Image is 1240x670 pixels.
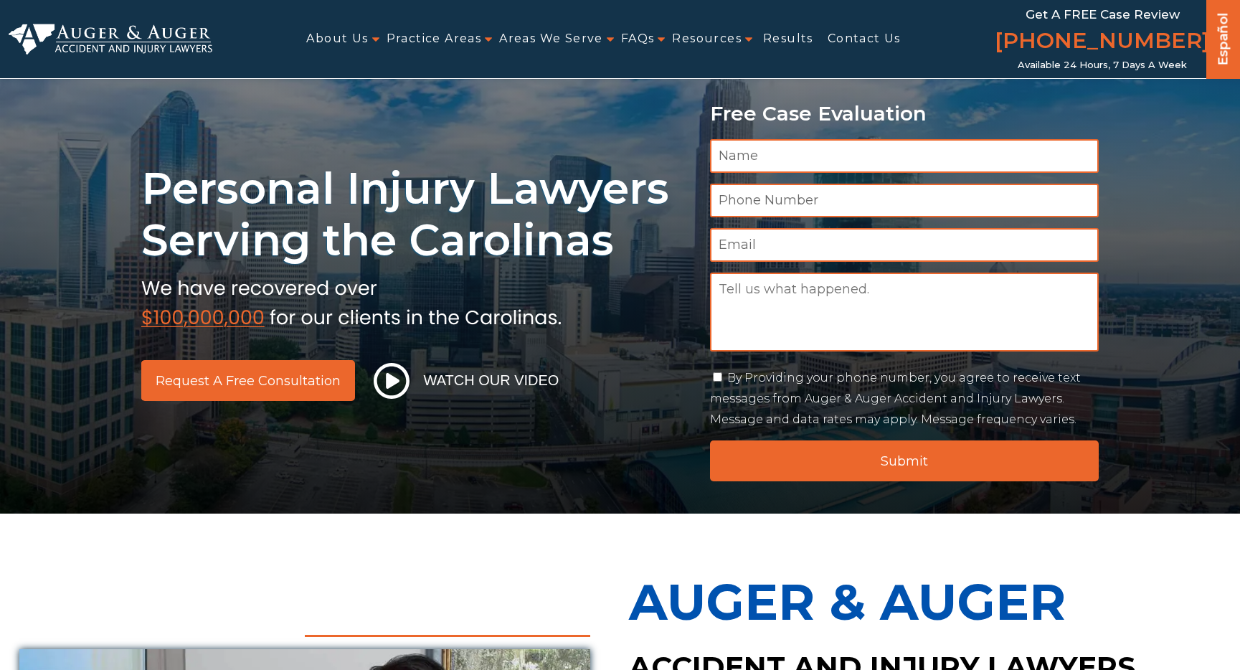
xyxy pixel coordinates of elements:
h1: Personal Injury Lawyers Serving the Carolinas [141,163,693,266]
a: About Us [306,23,368,55]
p: Free Case Evaluation [710,103,1099,125]
span: Get a FREE Case Review [1026,7,1180,22]
input: Email [710,228,1099,262]
a: Areas We Serve [499,23,603,55]
img: sub text [141,273,562,328]
a: FAQs [621,23,655,55]
label: By Providing your phone number, you agree to receive text messages from Auger & Auger Accident an... [710,371,1081,426]
input: Submit [710,440,1099,481]
a: [PHONE_NUMBER] [995,25,1210,60]
a: Practice Areas [387,23,482,55]
p: Auger & Auger [629,557,1221,647]
span: Available 24 Hours, 7 Days a Week [1018,60,1187,71]
a: Resources [672,23,742,55]
img: Auger & Auger Accident and Injury Lawyers Logo [9,24,212,55]
a: Request a Free Consultation [141,360,355,401]
input: Name [710,139,1099,173]
span: Request a Free Consultation [156,374,341,387]
a: Contact Us [828,23,901,55]
button: Watch Our Video [369,362,564,400]
input: Phone Number [710,184,1099,217]
a: Results [763,23,813,55]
